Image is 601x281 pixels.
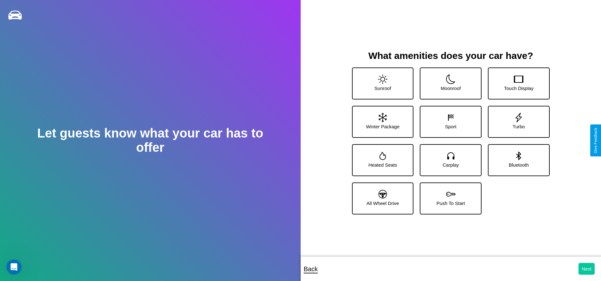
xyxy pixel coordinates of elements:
[367,199,399,208] p: All Wheel Drive
[441,84,461,93] p: Moonroof
[304,263,318,275] p: Back
[593,128,598,153] div: Give Feedback
[443,161,459,169] p: Carplay
[513,122,525,131] p: Turbo
[366,122,400,131] p: Winter Package
[346,50,556,61] h3: What amenities does your car have?
[368,161,397,169] p: Heated Seats
[579,263,595,275] button: Next
[30,126,271,155] h2: Let guests know what your car has to offer
[6,259,22,275] iframe: Intercom live chat
[374,84,391,93] p: Sunroof
[504,84,534,93] p: Touch Display
[445,122,457,131] p: Sport
[437,199,465,208] p: Push To Start
[509,161,529,169] p: Bluetooth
